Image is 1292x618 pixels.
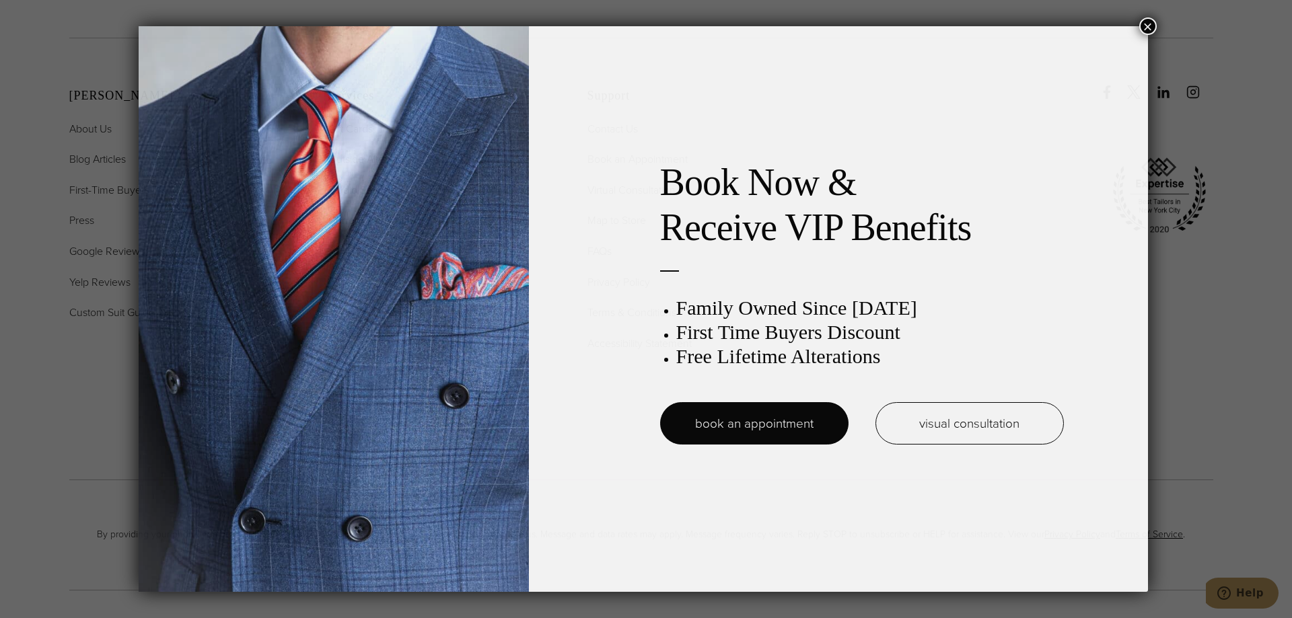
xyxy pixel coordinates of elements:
[30,9,58,22] span: Help
[660,160,1064,250] h2: Book Now & Receive VIP Benefits
[1139,17,1157,35] button: Close
[875,402,1064,445] a: visual consultation
[676,320,1064,344] h3: First Time Buyers Discount
[660,402,849,445] a: book an appointment
[676,344,1064,369] h3: Free Lifetime Alterations
[676,296,1064,320] h3: Family Owned Since [DATE]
